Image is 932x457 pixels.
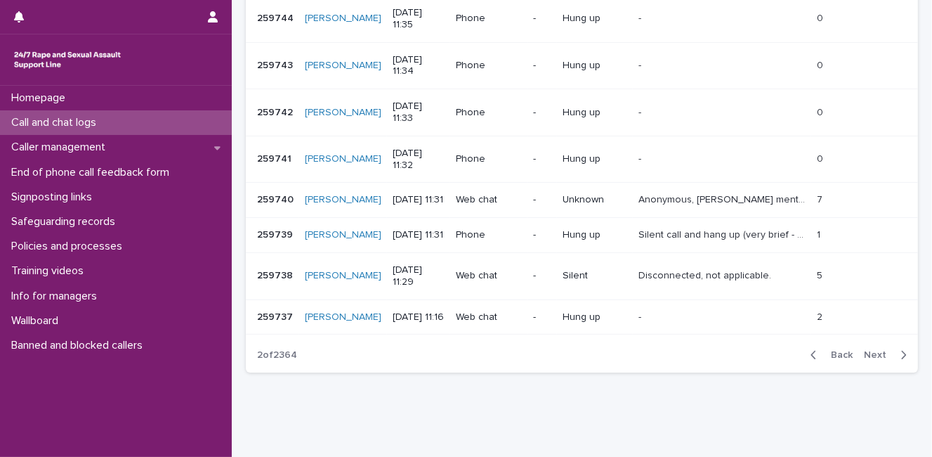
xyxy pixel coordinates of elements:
[246,136,918,183] tr: 259741259741 [PERSON_NAME] [DATE] 11:32Phone-Hung up-- 00
[563,311,627,323] p: Hung up
[456,60,522,72] p: Phone
[6,290,108,303] p: Info for managers
[6,191,103,204] p: Signposting links
[393,194,445,206] p: [DATE] 11:31
[563,13,627,25] p: Hung up
[246,338,308,373] p: 2 of 2364
[305,153,381,165] a: [PERSON_NAME]
[246,89,918,136] tr: 259742259742 [PERSON_NAME] [DATE] 11:33Phone-Hung up-- 00
[305,229,381,241] a: [PERSON_NAME]
[456,107,522,119] p: Phone
[817,267,825,282] p: 5
[563,60,627,72] p: Hung up
[305,270,381,282] a: [PERSON_NAME]
[393,148,445,172] p: [DATE] 11:32
[305,107,381,119] a: [PERSON_NAME]
[6,240,133,253] p: Policies and processes
[6,166,181,179] p: End of phone call feedback form
[817,191,825,206] p: 7
[305,13,381,25] a: [PERSON_NAME]
[257,10,296,25] p: 259744
[817,57,826,72] p: 0
[6,141,117,154] p: Caller management
[817,104,826,119] p: 0
[563,153,627,165] p: Hung up
[638,104,644,119] p: -
[393,7,445,31] p: [DATE] 11:35
[638,10,644,25] p: -
[533,229,551,241] p: -
[6,264,95,278] p: Training videos
[246,252,918,300] tr: 259738259738 [PERSON_NAME] [DATE] 11:29Web chat-SilentDisconnected, not applicable.Disconnected, ...
[817,226,823,241] p: 1
[864,350,895,360] span: Next
[246,218,918,253] tr: 259739259739 [PERSON_NAME] [DATE] 11:31Phone-Hung upSilent call and hang up (very brief - 1 min)....
[456,270,522,282] p: Web chat
[533,194,551,206] p: -
[858,349,918,361] button: Next
[817,10,826,25] p: 0
[257,57,296,72] p: 259743
[456,194,522,206] p: Web chat
[638,267,774,282] p: Disconnected, not applicable.
[393,54,445,78] p: [DATE] 11:34
[638,191,808,206] p: Anonymous, chatter mentioned living outside England and Wales so operator tried to outline the bo...
[638,309,644,323] p: -
[257,226,296,241] p: 259739
[817,309,825,323] p: 2
[257,267,296,282] p: 259738
[533,13,551,25] p: -
[533,107,551,119] p: -
[456,13,522,25] p: Phone
[533,60,551,72] p: -
[563,194,627,206] p: Unknown
[246,300,918,335] tr: 259737259737 [PERSON_NAME] [DATE] 11:16Web chat-Hung up-- 22
[393,311,445,323] p: [DATE] 11:16
[638,226,808,241] p: Silent call and hang up (very brief - 1 min).
[533,270,551,282] p: -
[6,314,70,328] p: Wallboard
[257,150,294,165] p: 259741
[456,153,522,165] p: Phone
[456,229,522,241] p: Phone
[817,150,826,165] p: 0
[638,57,644,72] p: -
[563,229,627,241] p: Hung up
[6,339,154,352] p: Banned and blocked callers
[305,60,381,72] a: [PERSON_NAME]
[393,101,445,124] p: [DATE] 11:33
[305,194,381,206] a: [PERSON_NAME]
[6,215,126,228] p: Safeguarding records
[246,183,918,218] tr: 259740259740 [PERSON_NAME] [DATE] 11:31Web chat-UnknownAnonymous, [PERSON_NAME] mentioned living ...
[533,153,551,165] p: -
[305,311,381,323] a: [PERSON_NAME]
[246,42,918,89] tr: 259743259743 [PERSON_NAME] [DATE] 11:34Phone-Hung up-- 00
[533,311,551,323] p: -
[11,46,124,74] img: rhQMoQhaT3yELyF149Cw
[257,191,296,206] p: 259740
[822,350,853,360] span: Back
[6,116,107,129] p: Call and chat logs
[563,270,627,282] p: Silent
[257,104,296,119] p: 259742
[563,107,627,119] p: Hung up
[6,91,77,105] p: Homepage
[393,264,445,288] p: [DATE] 11:29
[257,309,296,323] p: 259737
[638,150,644,165] p: -
[456,311,522,323] p: Web chat
[393,229,445,241] p: [DATE] 11:31
[799,349,858,361] button: Back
